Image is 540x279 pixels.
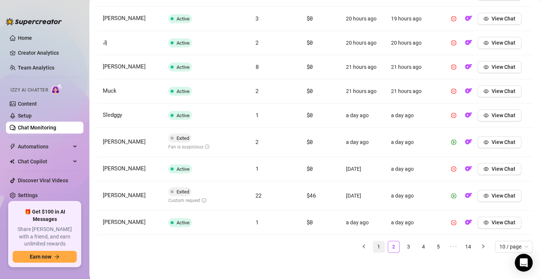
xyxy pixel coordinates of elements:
[403,241,414,253] li: 3
[477,85,521,97] button: View Chat
[463,37,474,49] button: OF
[477,217,521,228] button: View Chat
[465,63,472,70] img: OF
[340,211,385,235] td: a day ago
[465,138,472,145] img: OF
[177,89,190,94] span: Active
[340,181,385,211] td: [DATE]
[477,163,521,175] button: View Chat
[463,241,474,252] a: 14
[177,64,190,70] span: Active
[306,111,313,119] span: $0
[306,138,313,145] span: $0
[255,165,259,172] span: 1
[306,165,313,172] span: $0
[483,113,489,118] span: eye
[465,39,472,46] img: OF
[255,87,259,94] span: 2
[433,241,444,252] a: 5
[463,61,474,73] button: OF
[483,220,489,225] span: eye
[385,103,442,128] td: a day ago
[451,16,456,21] span: pause-circle
[340,31,385,55] td: 20 hours ago
[477,241,489,253] li: Next Page
[463,217,474,228] button: OF
[463,85,474,97] button: OF
[202,198,206,202] span: info-circle
[477,136,521,148] button: View Chat
[481,244,485,248] span: right
[340,7,385,31] td: 20 hours ago
[477,190,521,202] button: View Chat
[306,192,316,199] span: $46
[492,88,515,94] span: View Chat
[255,192,262,199] span: 22
[18,35,32,41] a: Home
[483,139,489,145] span: eye
[103,165,146,172] span: [PERSON_NAME]
[403,241,414,252] a: 3
[477,61,521,73] button: View Chat
[13,226,77,248] span: Share [PERSON_NAME] with a friend, and earn unlimited rewards
[205,144,209,149] span: info-circle
[103,87,117,94] span: Muck
[13,208,77,223] span: 🎁 Get $100 in AI Messages
[465,165,472,172] img: OF
[483,40,489,45] span: eye
[463,167,474,173] a: OF
[465,192,472,199] img: OF
[10,159,15,164] img: Chat Copilot
[103,112,122,118] span: Sledggy
[465,87,472,94] img: OF
[477,241,489,253] button: right
[18,47,77,59] a: Creator Analytics
[477,37,521,49] button: View Chat
[340,103,385,128] td: a day ago
[492,112,515,118] span: View Chat
[492,166,515,172] span: View Chat
[306,15,313,22] span: $0
[177,189,189,195] span: Exited
[463,114,474,120] a: OF
[177,16,190,22] span: Active
[177,166,190,172] span: Active
[483,89,489,94] span: eye
[340,157,385,181] td: [DATE]
[18,113,32,119] a: Setup
[340,55,385,79] td: 21 hours ago
[18,177,68,183] a: Discover Viral Videos
[103,219,146,225] span: [PERSON_NAME]
[103,138,146,145] span: [PERSON_NAME]
[492,139,515,145] span: View Chat
[30,254,51,260] span: Earn now
[463,65,474,71] a: OF
[465,111,472,119] img: OF
[373,241,384,252] a: 1
[358,241,370,253] li: Previous Page
[451,40,456,45] span: pause-circle
[463,136,474,148] button: OF
[385,211,442,235] td: a day ago
[373,241,385,253] li: 1
[451,166,456,171] span: pause-circle
[168,198,206,203] span: Custom request
[451,193,456,198] span: play-circle
[255,111,259,119] span: 1
[177,113,190,118] span: Active
[306,87,313,94] span: $0
[51,84,63,94] img: AI Chatter
[18,101,37,107] a: Content
[18,141,71,153] span: Automations
[463,190,474,202] button: OF
[417,241,429,253] li: 4
[483,16,489,21] span: eye
[463,13,474,25] button: OF
[306,39,313,46] span: $0
[177,220,190,225] span: Active
[451,139,456,145] span: play-circle
[451,220,456,225] span: pause-circle
[495,241,533,253] div: Page Size
[340,128,385,157] td: a day ago
[447,241,459,253] span: •••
